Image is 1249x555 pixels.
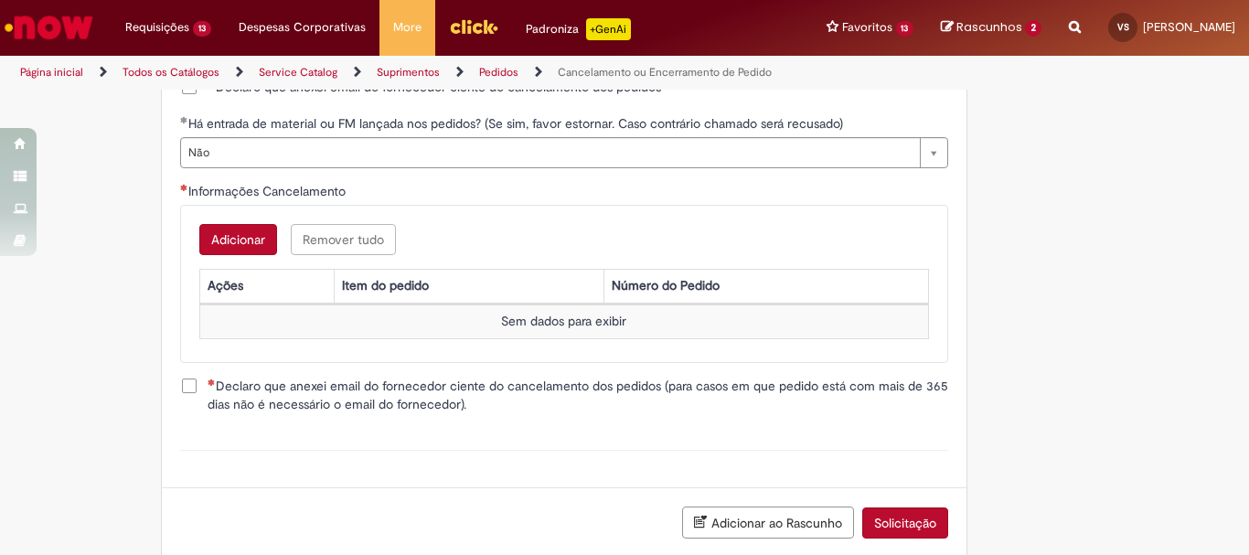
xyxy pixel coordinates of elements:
[20,65,83,80] a: Página inicial
[199,224,277,255] button: Add a row for Informações Cancelamento
[188,183,349,199] span: Informações Cancelamento
[199,305,928,339] td: Sem dados para exibir
[941,19,1041,37] a: Rascunhos
[449,13,498,40] img: click_logo_yellow_360x200.png
[377,65,440,80] a: Suprimentos
[199,270,334,304] th: Ações
[862,507,948,539] button: Solicitação
[479,65,518,80] a: Pedidos
[335,270,604,304] th: Item do pedido
[208,377,948,413] span: Declaro que anexei email do fornecedor ciente do cancelamento dos pedidos (para casos em que pedi...
[180,116,188,123] span: Obrigatório Preenchido
[603,270,928,304] th: Número do Pedido
[558,65,772,80] a: Cancelamento ou Encerramento de Pedido
[14,56,819,90] ul: Trilhas de página
[1143,19,1235,35] span: [PERSON_NAME]
[259,65,337,80] a: Service Catalog
[1117,21,1129,33] span: VS
[956,18,1022,36] span: Rascunhos
[393,18,422,37] span: More
[123,65,219,80] a: Todos os Catálogos
[682,507,854,539] button: Adicionar ao Rascunho
[180,184,188,191] span: Necessários
[586,18,631,40] p: +GenAi
[193,21,211,37] span: 13
[896,21,914,37] span: 13
[188,115,847,132] span: Há entrada de material ou FM lançada nos pedidos? (Se sim, favor estornar. Caso contrário chamado...
[125,18,189,37] span: Requisições
[188,138,911,167] span: Não
[526,18,631,40] div: Padroniza
[239,18,366,37] span: Despesas Corporativas
[2,9,96,46] img: ServiceNow
[842,18,892,37] span: Favoritos
[1025,20,1041,37] span: 2
[208,379,216,386] span: Necessários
